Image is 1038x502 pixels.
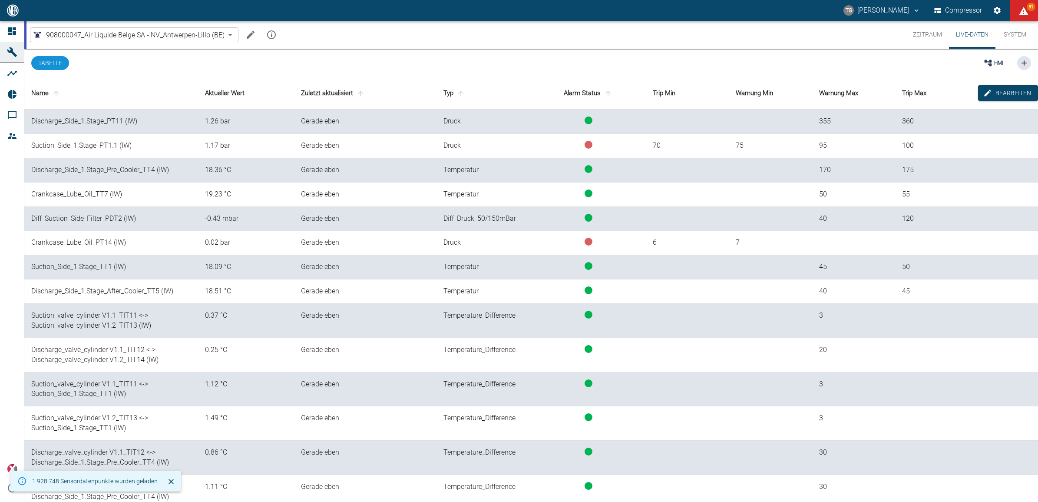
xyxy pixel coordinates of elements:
[585,189,592,197] span: status-running
[24,279,198,304] td: Discharge_Side_1.Stage_After_Cooler_TT5 (IW)
[902,188,971,199] div: 55
[819,285,888,296] div: 40
[263,26,280,43] button: mission info
[729,77,812,110] th: Warnung Min
[819,115,888,126] div: 355
[205,379,287,389] div: 1.1244965 °C
[585,238,592,246] span: status-error
[585,413,592,421] span: status-running
[301,189,429,199] div: 1.9.2025, 10:59:34
[978,85,1038,101] button: edit-alarms
[653,236,722,248] div: 6
[585,379,592,387] span: status-running
[205,286,287,296] div: 18.511286 °C
[902,163,971,175] div: 175
[902,115,971,126] div: 360
[301,116,429,126] div: 1.9.2025, 10:59:34
[902,285,971,296] div: 45
[301,311,429,321] div: 1.9.2025, 10:59:34
[165,475,178,488] button: Schließen
[812,77,895,110] th: Warnung Max
[585,345,592,353] span: status-running
[585,165,592,173] span: status-running
[205,311,287,321] div: 0.36711502 °C
[585,141,592,149] span: status-error
[205,116,287,126] div: 1.2586806 bar
[436,372,531,407] td: Temperature_Difference
[24,183,198,207] td: Crankcase_Lube_Oil_TT7 (IW)
[24,338,198,372] td: Discharge_valve_cylinder V1.1_TIT12 <-> Discharge_valve_cylinder V1.2_TIT14 (IW)
[24,134,198,158] td: Suction_Side_1.Stage_PT1.1 (IW)
[205,189,287,199] div: 19.227432 °C
[585,286,592,294] span: status-running
[301,379,429,389] div: 1.9.2025, 10:59:34
[455,90,466,97] span: sort-type
[602,90,614,97] span: sort-status
[301,165,429,175] div: 1.9.2025, 10:59:34
[205,482,287,492] div: 1.1111107 °C
[198,77,294,110] th: Aktueller Wert
[24,304,198,338] td: Suction_valve_cylinder V1.1_TIT11 <-> Suction_valve_cylinder V1.2_TIT13 (IW)
[6,4,20,16] img: logo
[24,372,198,407] td: Suction_valve_cylinder V1.1_TIT11 <-> Suction_Side_1.Stage_TT1 (IW)
[32,30,225,40] a: 908000047_Air Liquide Belge SA - NV_Antwerpen-Lillo (BE)
[819,378,888,389] div: 3
[205,413,287,423] div: 1.4916115 °C
[436,110,531,134] td: Druck
[819,343,888,355] div: 20
[24,231,198,255] td: Crankcase_Lube_Oil_PT14 (IW)
[205,448,287,458] div: 0.859375 °C
[436,134,531,158] td: Druck
[585,262,592,270] span: status-running
[436,338,531,372] td: Temperature_Difference
[436,441,531,475] td: Temperature_Difference
[24,110,198,134] td: Discharge_Side_1.Stage_PT11 (IW)
[436,304,531,338] td: Temperature_Difference
[842,3,922,18] button: thomas.gregoir@neuman-esser.com
[436,231,531,255] td: Druck
[24,77,198,110] th: Name
[736,236,805,248] div: 7
[32,473,158,489] div: 1.928.748 Sensordatenpunkte wurden geladen
[819,260,888,272] div: 45
[205,262,287,272] div: 18.085938 °C
[205,214,287,224] div: -0.4340278 mbar
[819,480,888,492] div: 30
[301,448,429,458] div: 1.9.2025, 10:59:34
[994,59,1003,67] span: HMI
[24,441,198,475] td: Discharge_valve_cylinder V1.1_TIT12 <-> Discharge_Side_1.Stage_Pre_Cooler_TT4 (IW)
[31,56,69,70] button: Tabelle
[7,464,17,474] img: Xplore Logo
[819,212,888,224] div: 40
[646,77,729,110] th: Trip Min
[895,77,978,110] th: Trip Max
[585,214,592,222] span: status-running
[301,141,429,151] div: 1.9.2025, 10:59:34
[1027,3,1035,11] span: 91
[902,139,971,151] div: 100
[585,482,592,490] span: status-running
[301,413,429,423] div: 1.9.2025, 10:59:34
[995,21,1035,49] button: System
[24,158,198,183] td: Discharge_Side_1.Stage_Pre_Cooler_TT4 (IW)
[205,165,287,175] div: 18.361546 °C
[355,90,366,97] span: sort-time
[301,345,429,355] div: 1.9.2025, 10:59:34
[585,116,592,124] span: status-running
[585,311,592,319] span: status-running
[301,482,429,492] div: 1.9.2025, 10:59:34
[24,406,198,441] td: Suction_valve_cylinder V1.2_TIT13 <-> Suction_Side_1.Stage_TT1 (IW)
[436,207,531,231] td: Diff_Druck_50/150mBar
[436,183,531,207] td: Temperatur
[301,286,429,296] div: 1.9.2025, 10:59:34
[819,446,888,458] div: 30
[301,214,429,224] div: 1.9.2025, 10:59:34
[301,262,429,272] div: 1.9.2025, 10:59:34
[436,158,531,183] td: Temperatur
[949,21,995,49] button: Live-Daten
[436,77,531,110] th: Typ
[585,448,592,455] span: status-running
[653,139,722,151] div: 70
[50,90,62,97] span: sort-name
[819,188,888,199] div: 50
